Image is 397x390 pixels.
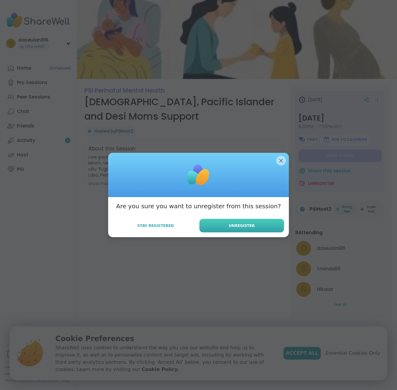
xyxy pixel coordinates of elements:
h3: Are you sure you want to unregister from this session? [116,202,281,210]
img: ShareWell Logomark [183,160,214,190]
button: Stay Registered [113,219,198,232]
span: Unregister [229,223,255,228]
span: Stay Registered [137,223,174,228]
button: Unregister [199,219,284,232]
